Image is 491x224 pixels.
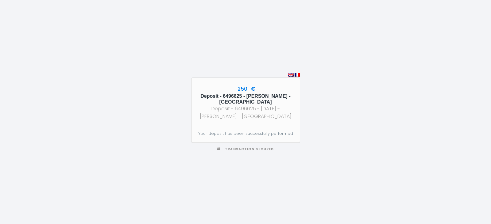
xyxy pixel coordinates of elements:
[197,93,294,105] h5: Deposit - 6496625 - [PERSON_NAME] - [GEOGRAPHIC_DATA]
[288,73,294,77] img: en.png
[198,131,293,137] p: Your deposit has been successfully performed
[225,147,274,151] span: Transaction secured
[197,105,294,120] div: Deposit - 6496625 - [DATE] - [PERSON_NAME] - [GEOGRAPHIC_DATA]
[236,85,255,93] span: 250 €
[295,73,300,77] img: fr.png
